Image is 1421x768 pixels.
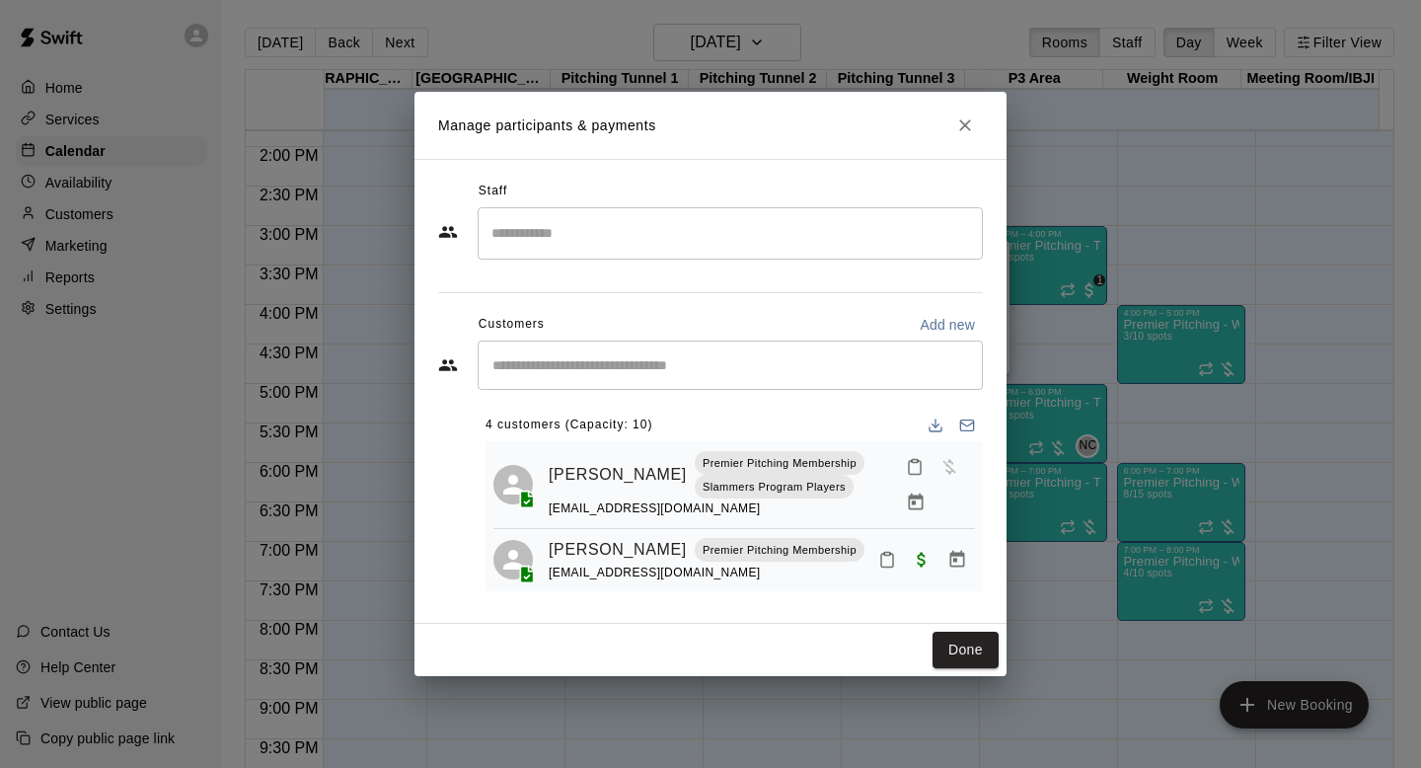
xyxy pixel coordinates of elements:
[478,341,983,390] div: Start typing to search customers...
[438,115,656,136] p: Manage participants & payments
[703,479,846,496] p: Slammers Program Players
[703,455,857,472] p: Premier Pitching Membership
[438,222,458,242] svg: Staff
[920,410,951,441] button: Download list
[493,465,533,504] div: Aksel McKnight
[920,315,975,335] p: Add new
[939,542,975,577] button: Manage bookings & payment
[479,309,545,341] span: Customers
[904,551,939,568] span: Waived payment
[549,501,761,515] span: [EMAIL_ADDRESS][DOMAIN_NAME]
[898,450,932,484] button: Mark attendance
[478,207,983,260] div: Search staff
[898,485,934,520] button: Manage bookings & payment
[549,462,687,488] a: [PERSON_NAME]
[912,309,983,341] button: Add new
[933,632,999,668] button: Done
[947,108,983,143] button: Close
[438,355,458,375] svg: Customers
[549,566,761,579] span: [EMAIL_ADDRESS][DOMAIN_NAME]
[951,410,983,441] button: Email participants
[486,410,652,441] span: 4 customers (Capacity: 10)
[493,540,533,579] div: Braden Tolzien
[549,537,687,563] a: [PERSON_NAME]
[703,542,857,559] p: Premier Pitching Membership
[932,457,967,474] span: Has not paid
[870,543,904,576] button: Mark attendance
[479,176,507,207] span: Staff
